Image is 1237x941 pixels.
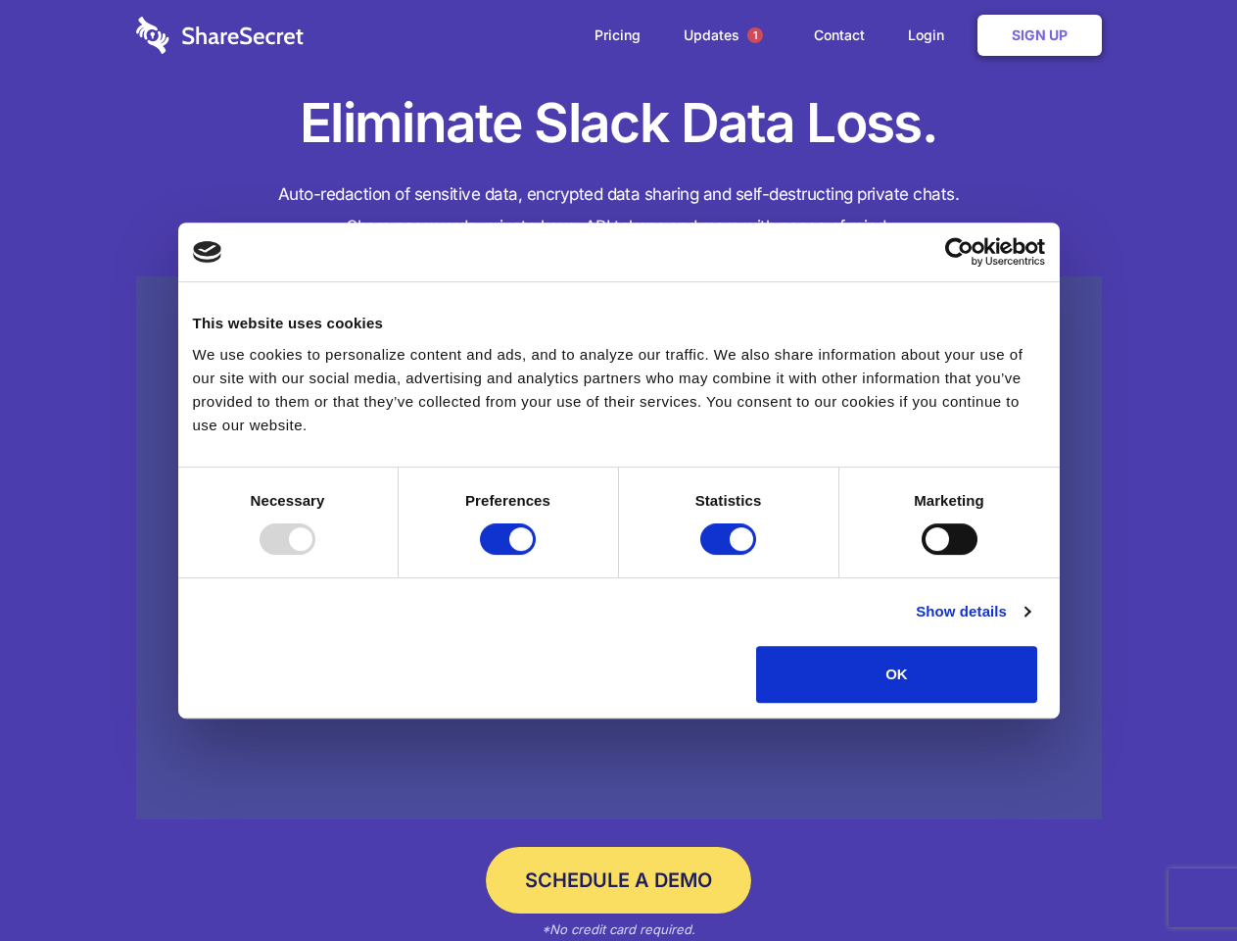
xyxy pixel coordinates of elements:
a: Show details [916,600,1029,623]
a: Login [888,5,974,66]
button: OK [756,646,1037,703]
a: Sign Up [977,15,1102,56]
strong: Marketing [914,492,984,509]
strong: Statistics [695,492,762,509]
strong: Preferences [465,492,550,509]
h1: Eliminate Slack Data Loss. [136,88,1102,159]
h4: Auto-redaction of sensitive data, encrypted data sharing and self-destructing private chats. Shar... [136,178,1102,243]
div: This website uses cookies [193,312,1045,335]
a: Contact [794,5,884,66]
span: 1 [747,27,763,43]
img: logo-wordmark-white-trans-d4663122ce5f474addd5e946df7df03e33cb6a1c49d2221995e7729f52c070b2.svg [136,17,304,54]
a: Schedule a Demo [486,847,751,914]
a: Wistia video thumbnail [136,276,1102,820]
a: Pricing [575,5,660,66]
em: *No credit card required. [542,921,695,937]
div: We use cookies to personalize content and ads, and to analyze our traffic. We also share informat... [193,343,1045,437]
a: Usercentrics Cookiebot - opens in a new window [874,237,1045,267]
img: logo [193,241,222,263]
strong: Necessary [251,492,325,509]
